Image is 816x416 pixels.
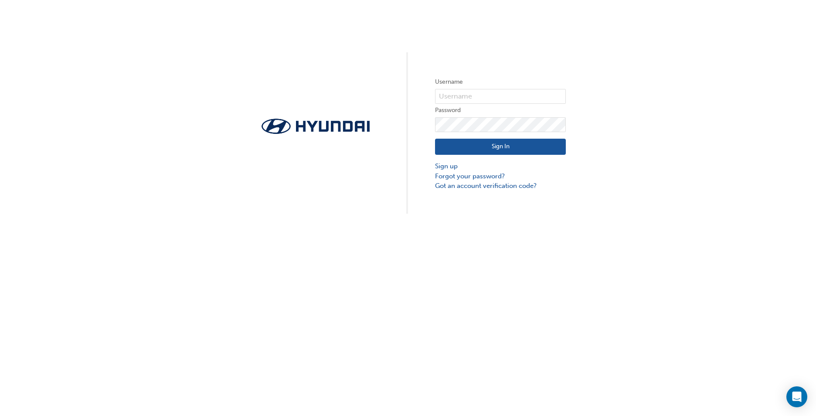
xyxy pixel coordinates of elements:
[435,161,566,171] a: Sign up
[435,181,566,191] a: Got an account verification code?
[435,171,566,181] a: Forgot your password?
[435,89,566,104] input: Username
[435,139,566,155] button: Sign In
[435,105,566,116] label: Password
[435,77,566,87] label: Username
[786,386,807,407] div: Open Intercom Messenger
[250,116,381,136] img: Trak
